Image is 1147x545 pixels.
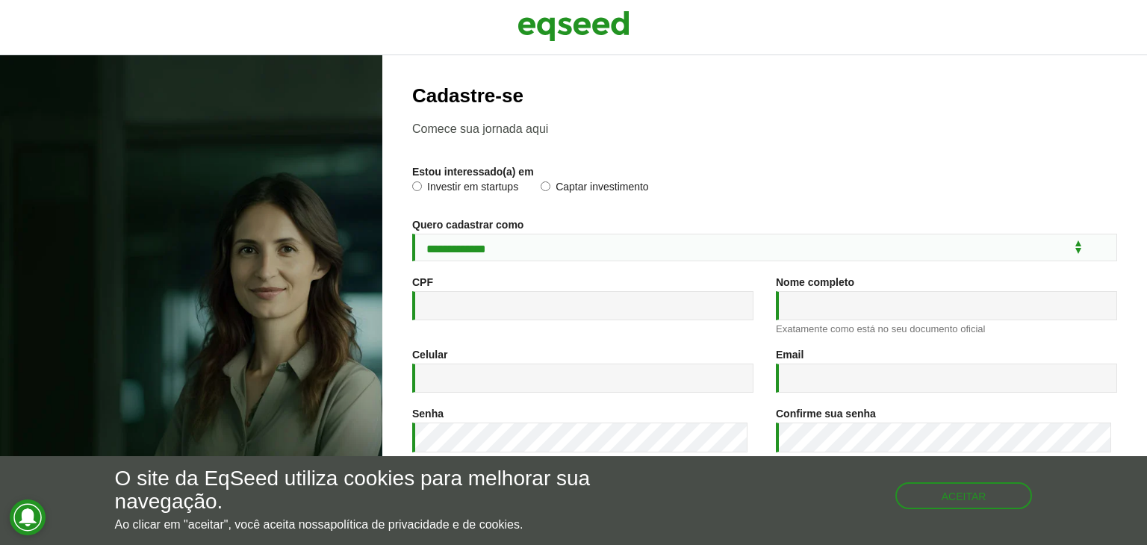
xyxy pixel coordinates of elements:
label: Email [776,349,803,360]
input: Investir em startups [412,181,422,191]
label: Quero cadastrar como [412,219,523,230]
label: Estou interessado(a) em [412,166,534,177]
p: Comece sua jornada aqui [412,122,1117,136]
label: Confirme sua senha [776,408,876,419]
h2: Cadastre-se [412,85,1117,107]
input: Captar investimento [541,181,550,191]
button: Aceitar [895,482,1033,509]
label: Senha [412,408,444,419]
img: EqSeed Logo [517,7,630,45]
label: CPF [412,277,433,287]
label: Nome completo [776,277,854,287]
a: política de privacidade e de cookies [330,519,520,531]
h5: O site da EqSeed utiliza cookies para melhorar sua navegação. [115,467,665,514]
label: Investir em startups [412,181,518,196]
label: Captar investimento [541,181,649,196]
div: Exatamente como está no seu documento oficial [776,324,1117,334]
p: Ao clicar em "aceitar", você aceita nossa . [115,517,665,532]
label: Celular [412,349,447,360]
